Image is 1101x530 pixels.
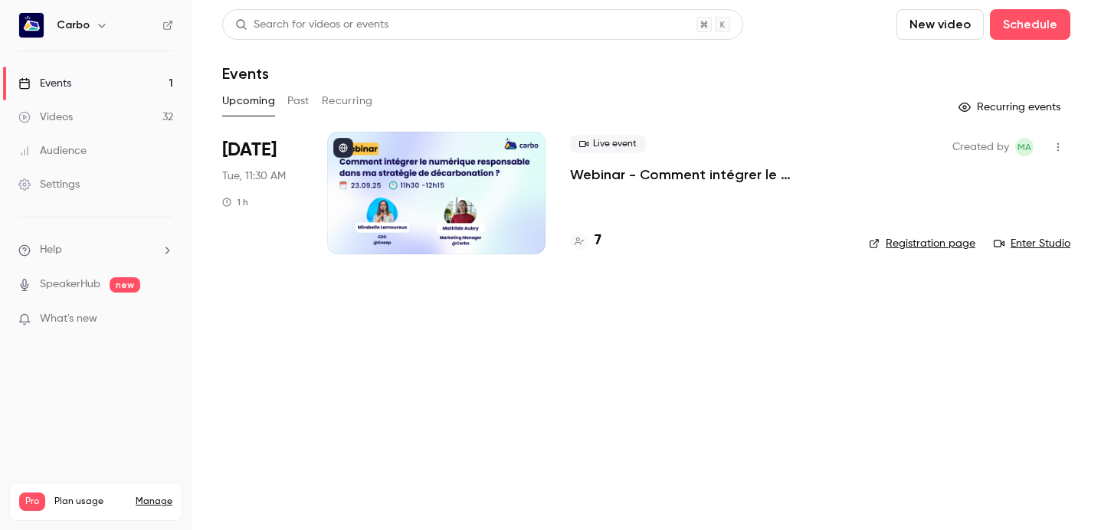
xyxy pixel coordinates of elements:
[18,242,173,258] li: help-dropdown-opener
[110,277,140,293] span: new
[990,9,1070,40] button: Schedule
[18,177,80,192] div: Settings
[1017,138,1031,156] span: MA
[54,496,126,508] span: Plan usage
[222,89,275,113] button: Upcoming
[222,168,286,184] span: Tue, 11:30 AM
[1015,138,1034,156] span: Mathilde Aubry
[570,135,646,153] span: Live event
[322,89,373,113] button: Recurring
[570,231,601,251] a: 7
[40,311,97,327] span: What's new
[18,76,71,91] div: Events
[570,165,844,184] a: Webinar - Comment intégrer le numérique responsable dans ma stratégie de décarbonation ?
[18,110,73,125] div: Videos
[869,236,975,251] a: Registration page
[18,143,87,159] div: Audience
[222,196,248,208] div: 1 h
[222,138,277,162] span: [DATE]
[57,18,90,33] h6: Carbo
[19,13,44,38] img: Carbo
[235,17,388,33] div: Search for videos or events
[40,276,100,293] a: SpeakerHub
[595,231,601,251] h4: 7
[40,242,62,258] span: Help
[287,89,310,113] button: Past
[994,236,1070,251] a: Enter Studio
[222,64,269,83] h1: Events
[19,492,45,511] span: Pro
[136,496,172,508] a: Manage
[952,138,1009,156] span: Created by
[896,9,984,40] button: New video
[952,95,1070,119] button: Recurring events
[222,132,303,254] div: Sep 23 Tue, 11:30 AM (Europe/Paris)
[155,312,173,326] iframe: Noticeable Trigger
